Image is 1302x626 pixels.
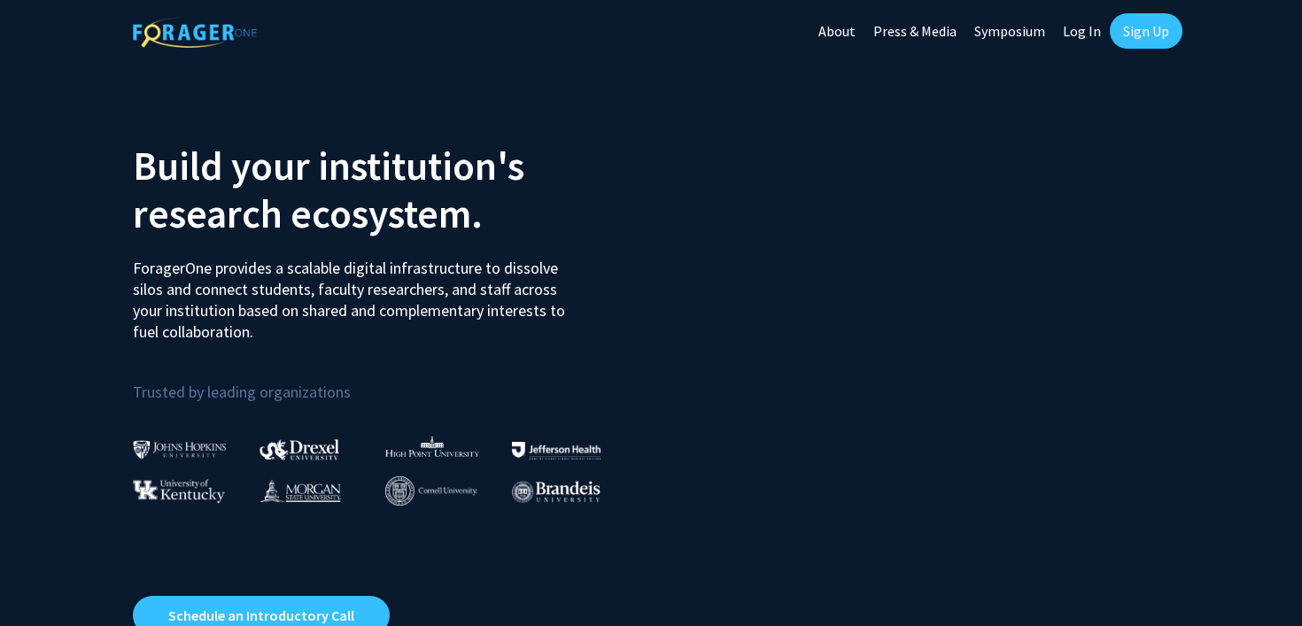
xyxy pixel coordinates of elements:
img: Thomas Jefferson University [512,442,601,459]
h2: Build your institution's research ecosystem. [133,142,638,237]
img: Johns Hopkins University [133,440,227,459]
img: Cornell University [385,476,477,506]
img: High Point University [385,436,479,457]
img: University of Kentucky [133,479,225,503]
img: Morgan State University [260,479,341,502]
p: Trusted by leading organizations [133,357,638,406]
img: Brandeis University [512,481,601,503]
p: ForagerOne provides a scalable digital infrastructure to dissolve silos and connect students, fac... [133,244,577,343]
a: Sign Up [1110,13,1182,49]
img: ForagerOne Logo [133,17,257,48]
img: Drexel University [260,439,339,460]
